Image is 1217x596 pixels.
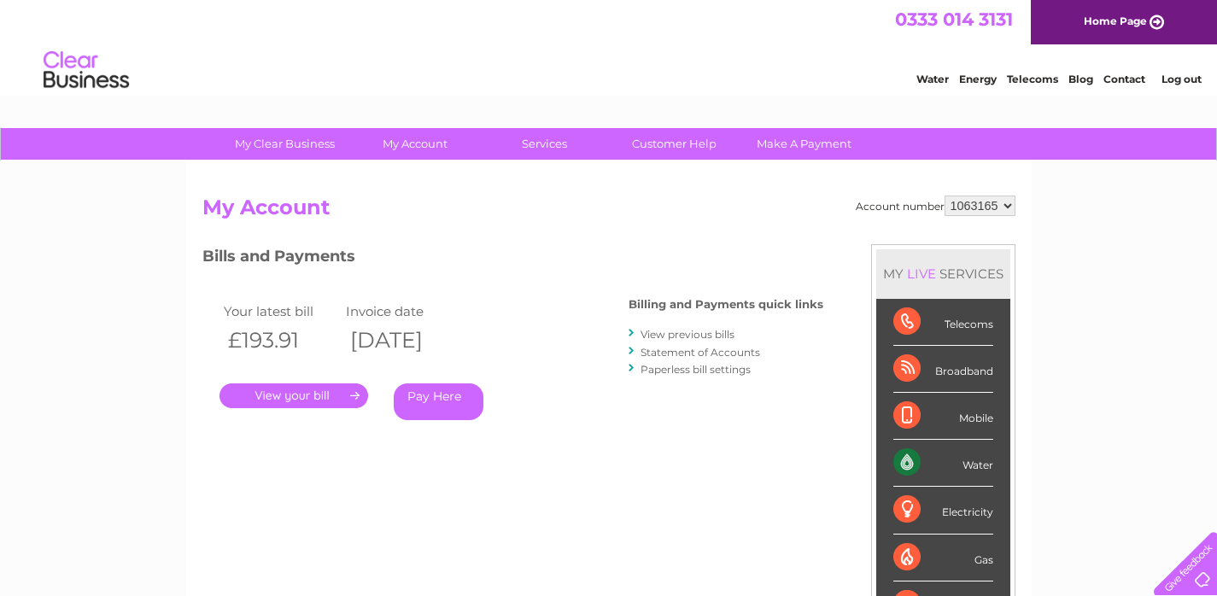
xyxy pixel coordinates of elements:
a: Blog [1068,73,1093,85]
td: Your latest bill [219,300,342,323]
h2: My Account [202,196,1015,228]
div: Electricity [893,487,993,534]
a: Paperless bill settings [641,363,751,376]
a: Contact [1103,73,1145,85]
div: Gas [893,535,993,581]
a: . [219,383,368,408]
a: Pay Here [394,383,483,420]
a: Log out [1161,73,1202,85]
a: View previous bills [641,328,734,341]
a: Energy [959,73,997,85]
th: [DATE] [342,323,465,358]
a: Services [474,128,615,160]
h3: Bills and Payments [202,244,823,274]
a: Customer Help [604,128,745,160]
div: Broadband [893,346,993,393]
div: MY SERVICES [876,249,1010,298]
div: Account number [856,196,1015,216]
div: Water [893,440,993,487]
div: Mobile [893,393,993,440]
td: Invoice date [342,300,465,323]
div: Telecoms [893,299,993,346]
div: LIVE [904,266,939,282]
a: My Account [344,128,485,160]
a: Statement of Accounts [641,346,760,359]
a: My Clear Business [214,128,355,160]
a: Telecoms [1007,73,1058,85]
th: £193.91 [219,323,342,358]
a: Make A Payment [734,128,875,160]
img: logo.png [43,44,130,96]
a: Water [916,73,949,85]
h4: Billing and Payments quick links [629,298,823,311]
a: 0333 014 3131 [895,9,1013,30]
div: Clear Business is a trading name of Verastar Limited (registered in [GEOGRAPHIC_DATA] No. 3667643... [206,9,1013,83]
